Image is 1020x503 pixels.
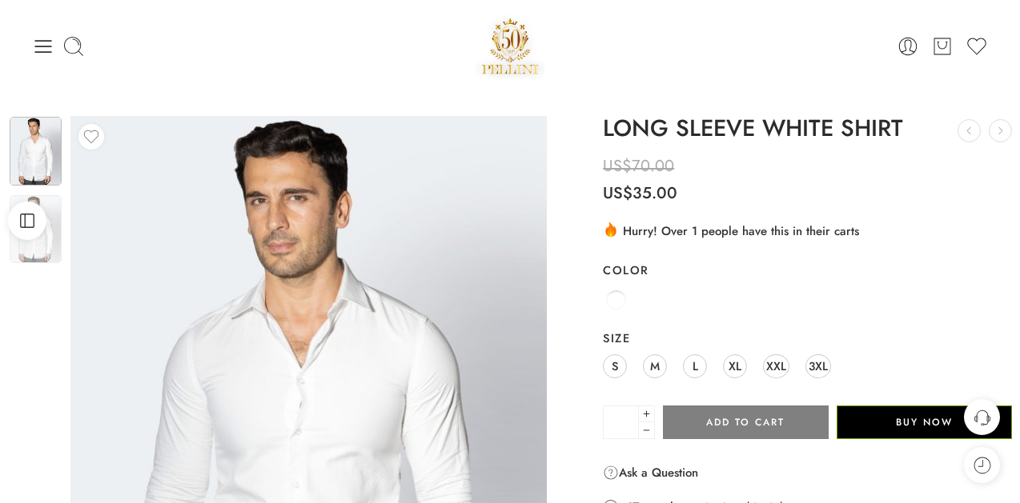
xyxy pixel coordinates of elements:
[10,117,62,186] img: ch-72150101-001-scaled-1.jpg
[723,354,747,378] a: XL
[603,154,674,178] bdi: 70.00
[931,35,954,58] a: Cart
[10,195,62,264] img: ch-72150101-001-scaled-1.jpg
[683,354,707,378] a: L
[603,154,632,178] span: US$
[603,354,627,378] a: S
[476,12,544,80] img: Pellini
[766,355,786,377] span: XXL
[805,354,831,378] a: 3XL
[603,116,1012,142] h1: LONG SLEEVE WHITE SHIRT
[663,405,828,439] button: Add to cart
[643,354,667,378] a: M
[603,182,677,205] bdi: 35.00
[476,12,544,80] a: Pellini -
[897,35,919,58] a: Login / Register
[729,355,741,377] span: XL
[837,405,1012,439] button: Buy Now
[603,330,1012,346] label: Size
[603,221,1012,240] div: Hurry! Over 1 people have this in their carts
[650,355,660,377] span: M
[809,355,828,377] span: 3XL
[603,463,698,482] a: Ask a Question
[603,405,639,439] input: Product quantity
[603,182,632,205] span: US$
[309,433,310,434] div: Loading image
[693,355,698,377] span: L
[966,35,988,58] a: Wishlist
[763,354,789,378] a: XXL
[603,262,1012,278] label: Color
[612,355,618,377] span: S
